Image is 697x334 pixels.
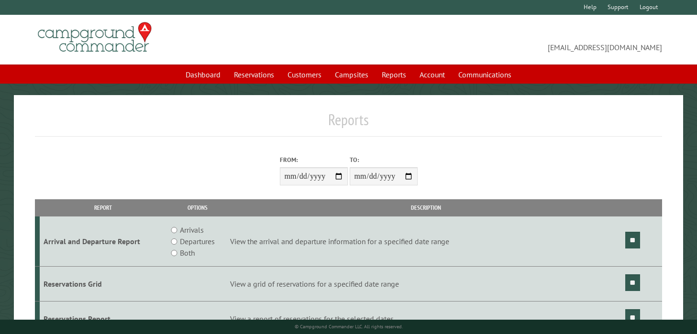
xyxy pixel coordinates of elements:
td: View a grid of reservations for a specified date range [228,267,624,302]
a: Campsites [329,65,374,84]
label: Arrivals [180,224,204,236]
label: To: [350,155,418,164]
td: Arrival and Departure Report [40,216,167,267]
th: Options [167,199,229,216]
a: Reservations [228,65,280,84]
label: Both [180,247,195,259]
label: From: [280,155,348,164]
small: © Campground Commander LLC. All rights reserved. [295,323,403,330]
h1: Reports [35,110,662,137]
a: Dashboard [180,65,226,84]
a: Communications [453,65,517,84]
th: Description [228,199,624,216]
img: Campground Commander [35,19,155,56]
a: Customers [282,65,327,84]
label: Departures [180,236,215,247]
th: Report [40,199,167,216]
td: Reservations Grid [40,267,167,302]
span: [EMAIL_ADDRESS][DOMAIN_NAME] [349,26,663,53]
a: Account [414,65,451,84]
a: Reports [376,65,412,84]
td: View the arrival and departure information for a specified date range [228,216,624,267]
